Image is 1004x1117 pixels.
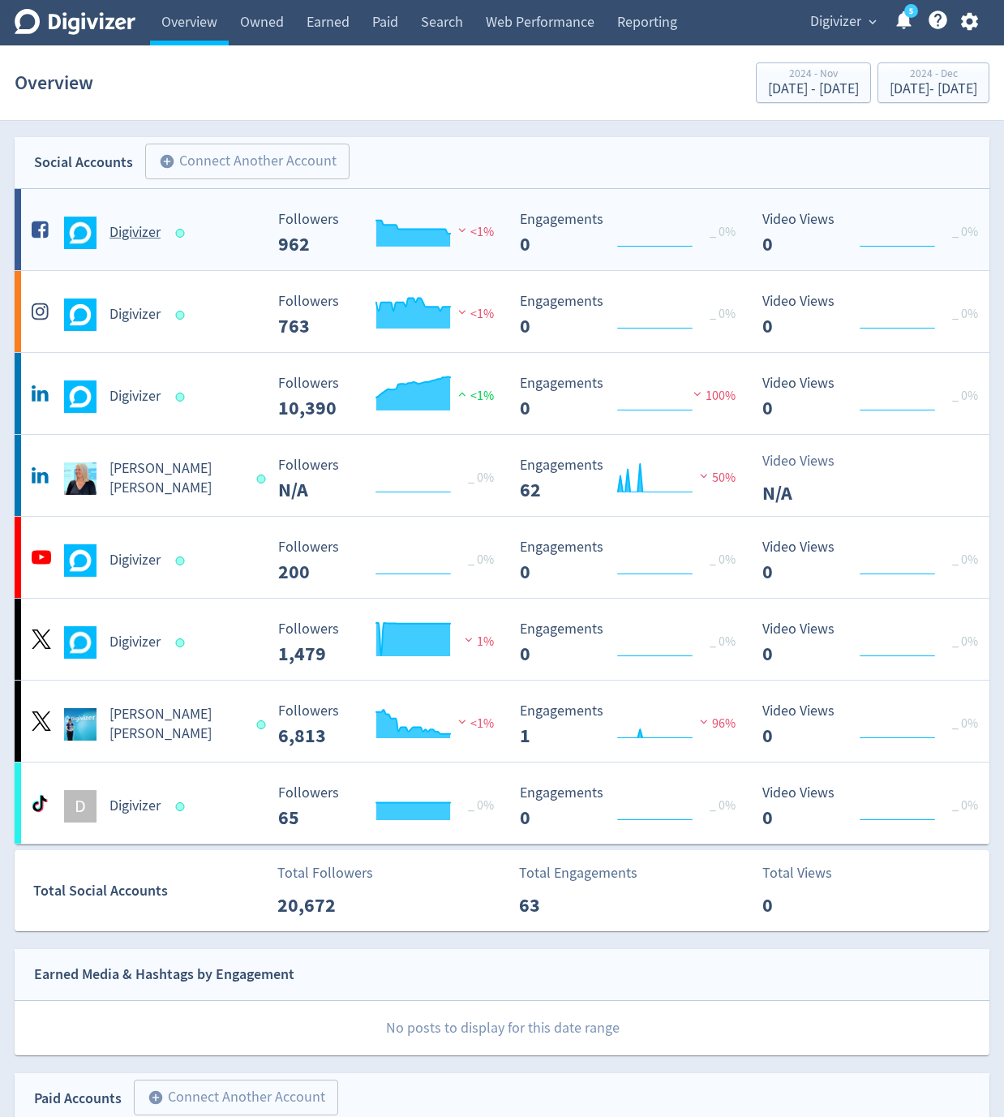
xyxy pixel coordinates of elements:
[270,539,513,582] svg: Followers 200
[762,862,856,884] p: Total Views
[270,376,513,419] svg: Followers 10,390
[754,376,998,419] svg: Video Views 0
[710,552,736,568] span: _ 0%
[133,146,350,179] a: Connect Another Account
[33,879,266,903] div: Total Social Accounts
[176,393,190,402] span: Data last synced: 14 Aug 2025, 11:01pm (AEST)
[15,435,989,516] a: Emma Lo Russo undefined[PERSON_NAME] [PERSON_NAME] Followers 0 _ 0% Followers N/A Engagements 62 ...
[754,703,998,746] svg: Video Views 0
[754,539,998,582] svg: Video Views 0
[256,475,270,483] span: Data last synced: 14 Aug 2025, 11:01pm (AEST)
[64,299,97,331] img: Digivizer undefined
[952,552,978,568] span: _ 0%
[710,797,736,814] span: _ 0%
[952,388,978,404] span: _ 0%
[15,681,989,762] a: Emma Lo Russo undefined[PERSON_NAME] [PERSON_NAME] Followers 6,813 Followers 6,813 <1% Engagement...
[754,212,998,255] svg: Video Views 0
[176,802,190,811] span: Data last synced: 15 Aug 2025, 1:02am (AEST)
[468,470,494,486] span: _ 0%
[762,479,856,508] p: N/A
[952,224,978,240] span: _ 0%
[756,62,871,103] button: 2024 - Nov[DATE] - [DATE]
[15,353,989,434] a: Digivizer undefinedDigivizer Followers 10,390 Followers 10,390 <1% Engagements 0 Engagements 0 10...
[15,763,989,844] a: DDigivizer Followers 65 Followers 65 _ 0% Engagements 0 Engagements 0 _ 0% Video Views 0 Video Vi...
[134,1080,338,1115] button: Connect Another Account
[890,68,977,82] div: 2024 - Dec
[454,306,470,318] img: negative-performance.svg
[754,785,998,828] svg: Video Views 0
[176,311,190,320] span: Data last synced: 15 Aug 2025, 1:02am (AEST)
[270,294,513,337] svg: Followers 763
[468,797,494,814] span: _ 0%
[454,715,470,728] img: negative-performance.svg
[109,551,161,570] h5: Digivizer
[109,705,242,744] h5: [PERSON_NAME] [PERSON_NAME]
[512,539,755,582] svg: Engagements 0
[34,963,294,986] div: Earned Media & Hashtags by Engagement
[804,9,881,35] button: Digivizer
[754,294,998,337] svg: Video Views 0
[512,212,755,255] svg: Engagements 0
[277,862,373,884] p: Total Followers
[109,633,161,652] h5: Digivizer
[512,376,755,419] svg: Engagements 0
[270,703,513,746] svg: Followers 6,813
[34,1087,122,1111] div: Paid Accounts
[461,634,494,650] span: 1%
[454,306,494,322] span: <1%
[710,634,736,650] span: _ 0%
[909,6,913,17] text: 5
[109,387,161,406] h5: Digivizer
[15,189,989,270] a: Digivizer undefinedDigivizer Followers 962 Followers 962 <1% Engagements 0 Engagements 0 _ 0% Vid...
[810,9,861,35] span: Digivizer
[952,306,978,322] span: _ 0%
[952,634,978,650] span: _ 0%
[768,82,859,97] div: [DATE] - [DATE]
[15,1001,989,1055] p: No posts to display for this date range
[454,715,494,732] span: <1%
[952,797,978,814] span: _ 0%
[15,517,989,598] a: Digivizer undefinedDigivizer Followers 200 Followers 200 _ 0% Engagements 0 Engagements 0 _ 0% Vi...
[952,715,978,732] span: _ 0%
[762,450,856,472] p: Video Views
[64,380,97,413] img: Digivizer undefined
[148,1089,164,1106] span: add_circle
[176,556,190,565] span: Data last synced: 14 Aug 2025, 7:01pm (AEST)
[109,459,242,498] h5: [PERSON_NAME] [PERSON_NAME]
[696,715,712,728] img: negative-performance.svg
[768,68,859,82] div: 2024 - Nov
[176,638,190,647] span: Data last synced: 15 Aug 2025, 12:02am (AEST)
[34,151,133,174] div: Social Accounts
[64,217,97,249] img: Digivizer undefined
[277,891,371,920] p: 20,672
[109,223,161,243] h5: Digivizer
[454,388,470,400] img: positive-performance.svg
[468,552,494,568] span: _ 0%
[145,144,350,179] button: Connect Another Account
[176,229,190,238] span: Data last synced: 15 Aug 2025, 7:02am (AEST)
[689,388,736,404] span: 100%
[689,388,706,400] img: negative-performance.svg
[512,621,755,664] svg: Engagements 0
[15,599,989,680] a: Digivizer undefinedDigivizer Followers 1,479 Followers 1,479 1% Engagements 0 Engagements 0 _ 0% ...
[904,4,918,18] a: 5
[270,785,513,828] svg: Followers 65
[519,891,612,920] p: 63
[754,621,998,664] svg: Video Views 0
[270,212,513,255] svg: Followers 962
[64,790,97,823] div: D
[519,862,637,884] p: Total Engagements
[159,153,175,170] span: add_circle
[454,224,494,240] span: <1%
[109,305,161,324] h5: Digivizer
[512,294,755,337] svg: Engagements 0
[15,271,989,352] a: Digivizer undefinedDigivizer Followers 763 Followers 763 <1% Engagements 0 Engagements 0 _ 0% Vid...
[512,703,755,746] svg: Engagements 1
[710,224,736,240] span: _ 0%
[890,82,977,97] div: [DATE] - [DATE]
[256,720,270,729] span: Data last synced: 14 Aug 2025, 12:02pm (AEST)
[454,388,494,404] span: <1%
[762,891,856,920] p: 0
[64,626,97,659] img: Digivizer undefined
[710,306,736,322] span: _ 0%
